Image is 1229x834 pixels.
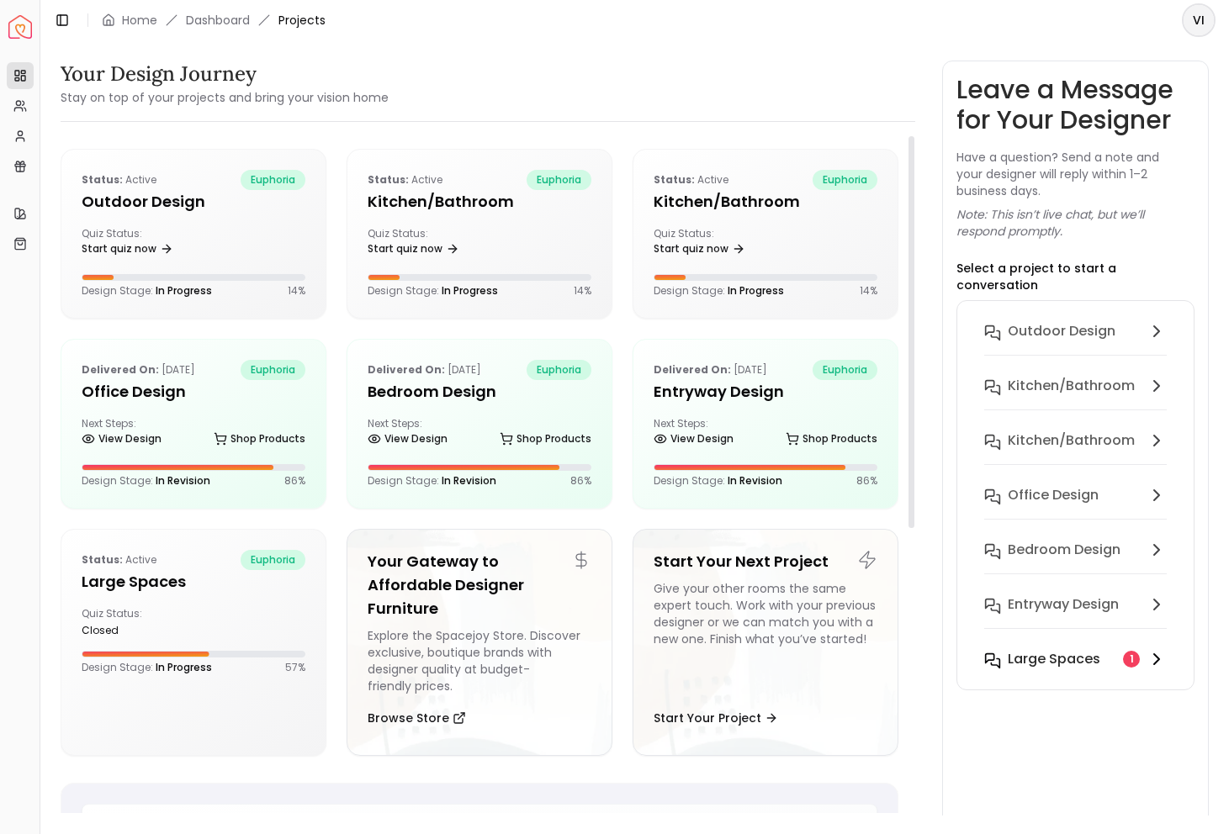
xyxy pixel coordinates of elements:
h3: Leave a Message for Your Designer [956,75,1195,135]
h6: Bedroom design [1008,540,1120,560]
button: Large Spaces1 [971,642,1180,676]
p: 14 % [860,284,877,298]
h5: Start Your Next Project [654,550,877,573]
p: active [654,170,728,190]
h6: Kitchen/Bathroom [1008,376,1135,396]
p: Design Stage: [82,661,212,674]
button: Office design [971,478,1180,533]
a: View Design [82,427,162,451]
span: euphoria [527,170,591,190]
h6: Office design [1008,485,1099,505]
h3: Your Design Journey [61,61,389,87]
p: [DATE] [82,360,195,380]
h5: Your Gateway to Affordable Designer Furniture [368,550,591,620]
p: [DATE] [368,360,481,380]
a: Spacejoy [8,15,32,39]
p: Note: This isn’t live chat, but we’ll respond promptly. [956,206,1195,240]
h6: Large Spaces [1008,649,1100,669]
b: Status: [654,172,695,187]
b: Delivered on: [654,362,731,377]
div: Quiz Status: [82,227,187,261]
span: In Progress [728,283,784,298]
div: Next Steps: [82,417,305,451]
h5: Large Spaces [82,570,305,594]
a: Your Gateway to Affordable Designer FurnitureExplore the Spacejoy Store. Discover exclusive, bout... [347,529,612,756]
a: View Design [654,427,734,451]
small: Stay on top of your projects and bring your vision home [61,89,389,106]
span: euphoria [527,360,591,380]
b: Delivered on: [82,362,159,377]
span: euphoria [241,550,305,570]
span: euphoria [241,170,305,190]
span: In Progress [442,283,498,298]
div: 1 [1123,651,1140,668]
div: Give your other rooms the same expert touch. Work with your previous designer or we can match you... [654,580,877,694]
button: Kitchen/Bathroom [971,424,1180,478]
span: In Revision [728,473,782,488]
p: Design Stage: [368,474,496,488]
p: Design Stage: [82,474,210,488]
button: Start Your Project [654,701,778,735]
a: Start Your Next ProjectGive your other rooms the same expert touch. Work with your previous desig... [633,529,898,756]
p: Design Stage: [654,474,782,488]
span: euphoria [813,360,877,380]
a: View Design [368,427,448,451]
span: Projects [278,12,326,29]
a: Start quiz now [654,237,745,261]
nav: breadcrumb [102,12,326,29]
p: [DATE] [654,360,767,380]
div: Quiz Status: [368,227,473,261]
h5: Outdoor design [82,190,305,214]
p: 14 % [574,284,591,298]
h6: Outdoor design [1008,321,1115,341]
a: Shop Products [500,427,591,451]
a: Shop Products [214,427,305,451]
a: Home [122,12,157,29]
h5: Office design [82,380,305,404]
b: Delivered on: [368,362,445,377]
div: Explore the Spacejoy Store. Discover exclusive, boutique brands with designer quality at budget-f... [368,627,591,694]
b: Status: [368,172,409,187]
div: Quiz Status: [82,607,187,637]
div: Next Steps: [654,417,877,451]
span: VI [1184,5,1214,35]
p: 86 % [856,474,877,488]
p: Design Stage: [654,284,784,298]
p: active [368,170,442,190]
span: In Revision [442,473,496,488]
p: 86 % [570,474,591,488]
a: Start quiz now [82,237,173,261]
h5: Bedroom design [368,380,591,404]
h5: Kitchen/Bathroom [654,190,877,214]
button: Browse Store [368,701,466,735]
a: Dashboard [186,12,250,29]
button: Bedroom design [971,533,1180,588]
p: 86 % [284,474,305,488]
div: Next Steps: [368,417,591,451]
p: 57 % [285,661,305,674]
img: Spacejoy Logo [8,15,32,39]
button: Outdoor design [971,314,1180,369]
a: Start quiz now [368,237,459,261]
b: Status: [82,172,123,187]
h5: entryway design [654,380,877,404]
span: In Progress [156,283,212,298]
p: Have a question? Send a note and your designer will reply within 1–2 business days. [956,149,1195,199]
h6: entryway design [1008,594,1119,615]
h5: Kitchen/Bathroom [368,190,591,214]
p: Design Stage: [368,284,498,298]
span: In Revision [156,473,210,488]
div: closed [82,624,187,637]
span: In Progress [156,660,212,674]
p: Design Stage: [82,284,212,298]
div: Quiz Status: [654,227,759,261]
h6: Kitchen/Bathroom [1008,430,1135,451]
span: euphoria [241,360,305,380]
p: active [82,170,156,190]
button: VI [1182,3,1216,37]
b: Status: [82,552,123,567]
button: entryway design [971,588,1180,642]
button: Kitchen/Bathroom [971,369,1180,424]
p: 14 % [288,284,305,298]
span: euphoria [813,170,877,190]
